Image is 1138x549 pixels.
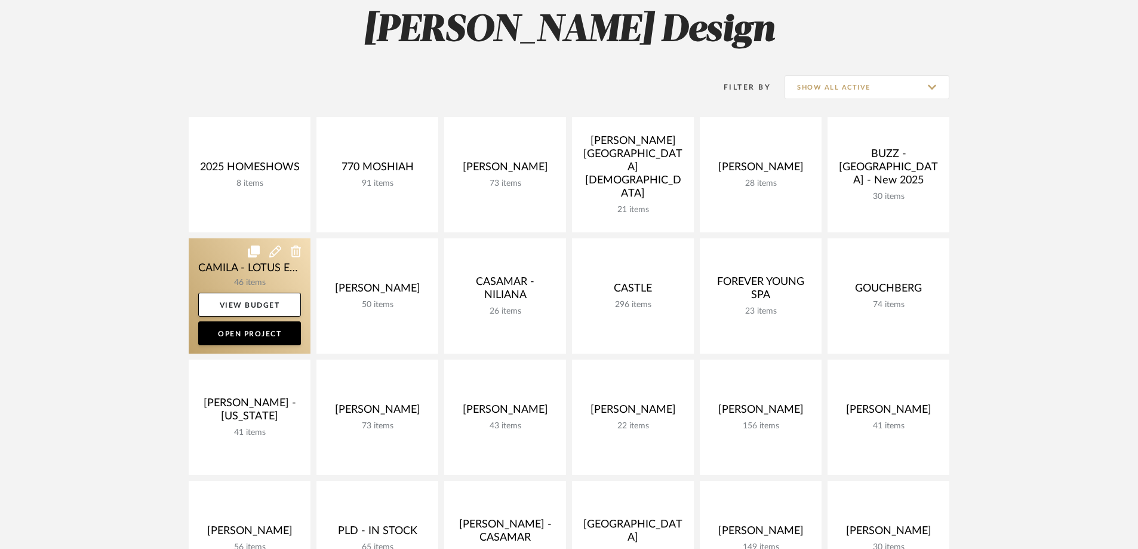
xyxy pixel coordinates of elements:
[837,403,940,421] div: [PERSON_NAME]
[709,179,812,189] div: 28 items
[582,134,684,205] div: [PERSON_NAME][GEOGRAPHIC_DATA][DEMOGRAPHIC_DATA]
[326,421,429,431] div: 73 items
[582,421,684,431] div: 22 items
[454,306,556,317] div: 26 items
[709,306,812,317] div: 23 items
[326,300,429,310] div: 50 items
[709,275,812,306] div: FOREVER YOUNG SPA
[326,161,429,179] div: 770 MOSHIAH
[198,428,301,438] div: 41 items
[708,81,771,93] div: Filter By
[837,148,940,192] div: BUZZ - [GEOGRAPHIC_DATA] - New 2025
[582,300,684,310] div: 296 items
[709,161,812,179] div: [PERSON_NAME]
[198,321,301,345] a: Open Project
[139,8,999,53] h2: [PERSON_NAME] Design
[709,403,812,421] div: [PERSON_NAME]
[454,275,556,306] div: CASAMAR - NILIANA
[837,300,940,310] div: 74 items
[326,403,429,421] div: [PERSON_NAME]
[582,518,684,549] div: [GEOGRAPHIC_DATA]
[198,293,301,317] a: View Budget
[198,161,301,179] div: 2025 HOMESHOWS
[837,525,940,542] div: [PERSON_NAME]
[198,179,301,189] div: 8 items
[454,518,556,549] div: [PERSON_NAME] - CASAMAR
[582,403,684,421] div: [PERSON_NAME]
[454,179,556,189] div: 73 items
[837,282,940,300] div: GOUCHBERG
[198,525,301,542] div: [PERSON_NAME]
[198,397,301,428] div: [PERSON_NAME] - [US_STATE]
[326,282,429,300] div: [PERSON_NAME]
[454,421,556,431] div: 43 items
[837,421,940,431] div: 41 items
[454,161,556,179] div: [PERSON_NAME]
[326,525,429,542] div: PLD - IN STOCK
[454,403,556,421] div: [PERSON_NAME]
[709,421,812,431] div: 156 items
[582,282,684,300] div: CASTLE
[709,525,812,542] div: [PERSON_NAME]
[582,205,684,215] div: 21 items
[326,179,429,189] div: 91 items
[837,192,940,202] div: 30 items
